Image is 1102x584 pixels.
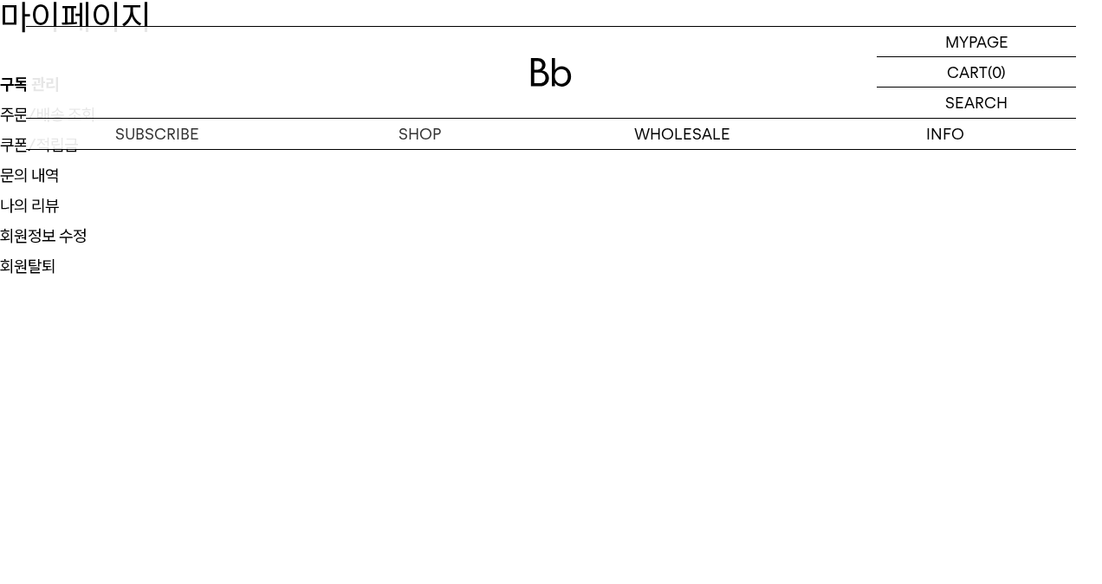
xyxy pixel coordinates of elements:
p: (0) [988,57,1006,87]
p: SEARCH [945,88,1008,118]
a: SHOP [288,119,551,149]
p: CART [947,57,988,87]
a: SUBSCRIBE [26,119,288,149]
p: WHOLESALE [551,119,814,149]
p: INFO [814,119,1076,149]
p: MYPAGE [945,27,1008,56]
a: CART (0) [877,57,1076,88]
a: MYPAGE [877,27,1076,57]
img: 로고 [530,58,572,87]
